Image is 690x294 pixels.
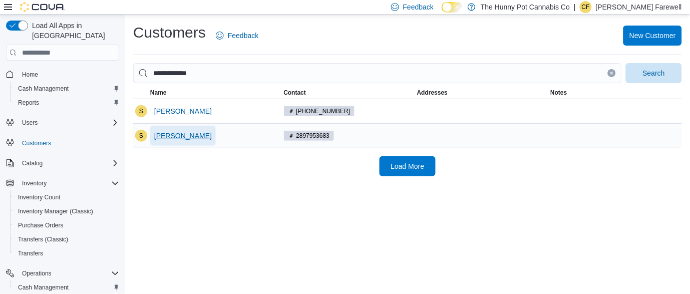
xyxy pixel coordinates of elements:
span: Catalog [18,157,119,169]
button: Purchase Orders [10,218,123,232]
button: Operations [18,267,56,279]
p: The Hunny Pot Cannabis Co [481,1,570,13]
span: Transfers (Classic) [18,235,68,243]
span: Inventory Manager (Classic) [18,207,93,215]
span: Customers [18,137,119,149]
button: Inventory Count [10,190,123,204]
span: Feedback [228,31,258,41]
button: Load More [380,156,436,176]
span: Inventory Count [18,193,61,201]
span: Cash Management [18,85,69,93]
button: Operations [2,266,123,280]
span: Name [150,89,167,97]
span: [PHONE_NUMBER] [296,107,351,116]
span: Operations [22,269,52,277]
a: Transfers (Classic) [14,233,72,245]
span: Search [643,68,665,78]
span: Load More [391,161,425,171]
input: Dark Mode [442,2,463,13]
span: 2897953683 [296,131,330,140]
button: Clear input [608,69,616,77]
a: Reports [14,97,43,109]
span: Home [18,68,119,80]
a: Cash Management [14,281,73,293]
button: Transfers [10,246,123,260]
span: [PERSON_NAME] [154,131,212,141]
span: S [139,130,143,142]
button: Inventory [18,177,51,189]
button: Customers [2,136,123,150]
button: Catalog [18,157,47,169]
span: [PERSON_NAME] [154,106,212,116]
a: Purchase Orders [14,219,68,231]
p: [PERSON_NAME] Farewell [596,1,682,13]
span: S [139,105,143,117]
button: Catalog [2,156,123,170]
div: Steve [135,105,147,117]
span: Inventory Manager (Classic) [14,205,119,217]
span: Inventory Count [14,191,119,203]
span: 2897953683 [284,131,334,141]
span: Inventory [22,179,47,187]
div: Conner Farewell [580,1,592,13]
span: Users [18,117,119,129]
button: Cash Management [10,82,123,96]
span: CF [582,1,590,13]
span: Purchase Orders [14,219,119,231]
span: Transfers (Classic) [14,233,119,245]
span: Transfers [18,249,43,257]
a: Transfers [14,247,47,259]
button: [PERSON_NAME] [150,126,216,146]
button: Search [626,63,682,83]
button: Transfers (Classic) [10,232,123,246]
button: Users [18,117,42,129]
span: Transfers [14,247,119,259]
span: Customers [22,139,51,147]
span: Addresses [417,89,448,97]
span: Cash Management [18,283,69,291]
span: Cash Management [14,83,119,95]
button: Home [2,67,123,81]
a: Inventory Count [14,191,65,203]
h1: Customers [133,23,206,43]
span: Cash Management [14,281,119,293]
span: Contact [284,89,306,97]
button: Users [2,116,123,130]
p: | [574,1,576,13]
button: [PERSON_NAME] [150,101,216,121]
span: Reports [14,97,119,109]
span: Operations [18,267,119,279]
button: New Customer [623,26,682,46]
span: Home [22,71,38,79]
span: Inventory [18,177,119,189]
span: (289) 795-3683 [284,106,355,116]
span: Notes [551,89,567,97]
span: New Customer [629,31,676,41]
img: Cova [20,2,65,12]
button: Inventory Manager (Classic) [10,204,123,218]
a: Home [18,69,42,81]
span: Users [22,119,38,127]
span: Reports [18,99,39,107]
span: Load All Apps in [GEOGRAPHIC_DATA] [28,21,119,41]
a: Customers [18,137,55,149]
span: Feedback [403,2,434,12]
a: Feedback [212,26,262,46]
span: Catalog [22,159,43,167]
div: Steve [135,130,147,142]
span: Purchase Orders [18,221,64,229]
a: Cash Management [14,83,73,95]
button: Inventory [2,176,123,190]
button: Reports [10,96,123,110]
a: Inventory Manager (Classic) [14,205,97,217]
